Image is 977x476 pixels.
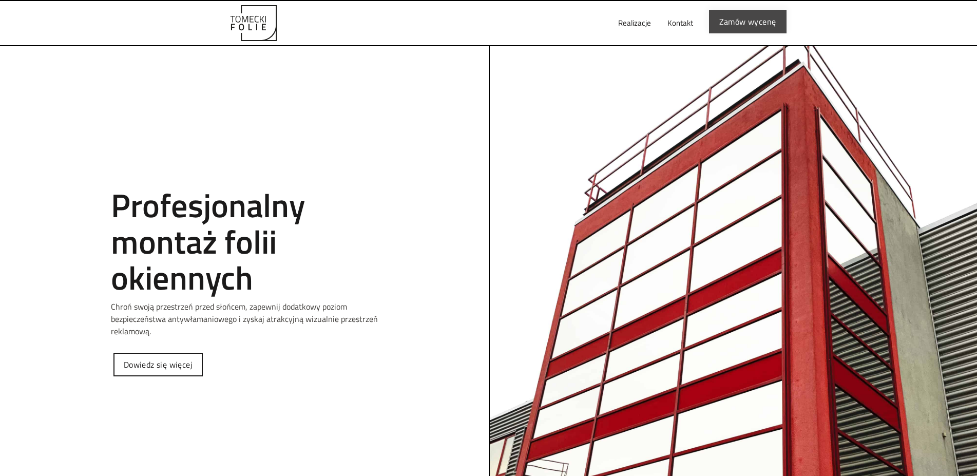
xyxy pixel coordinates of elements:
a: Dowiedz się więcej [113,353,203,376]
a: Realizacje [610,7,659,40]
p: Chroń swoją przestrzeń przed słońcem, zapewnij dodatkowy poziom bezpieczeństwa antywłamaniowego i... [111,300,378,337]
a: Zamów wycenę [709,10,787,33]
a: Kontakt [659,7,701,40]
h1: Tomecki folie [111,161,378,172]
h2: Profesjonalny montaż folii okiennych [111,187,378,295]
